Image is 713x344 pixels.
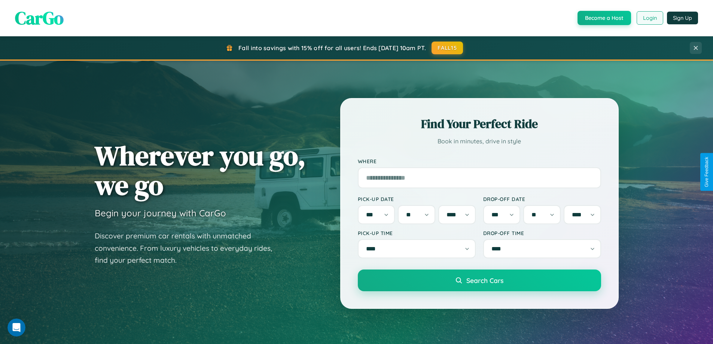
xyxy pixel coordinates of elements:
label: Drop-off Time [483,230,601,236]
span: Fall into savings with 15% off for all users! Ends [DATE] 10am PT. [238,44,426,52]
span: Search Cars [466,276,503,284]
label: Where [358,158,601,164]
div: Give Feedback [704,157,709,187]
span: CarGo [15,6,64,30]
h1: Wherever you go, we go [95,141,306,200]
p: Discover premium car rentals with unmatched convenience. From luxury vehicles to everyday rides, ... [95,230,282,267]
h2: Find Your Perfect Ride [358,116,601,132]
iframe: Intercom live chat [7,319,25,337]
button: Sign Up [667,12,698,24]
h3: Begin your journey with CarGo [95,207,226,219]
label: Drop-off Date [483,196,601,202]
button: Search Cars [358,270,601,291]
button: FALL15 [432,42,463,54]
button: Become a Host [578,11,631,25]
p: Book in minutes, drive in style [358,136,601,147]
label: Pick-up Time [358,230,476,236]
label: Pick-up Date [358,196,476,202]
button: Login [637,11,663,25]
